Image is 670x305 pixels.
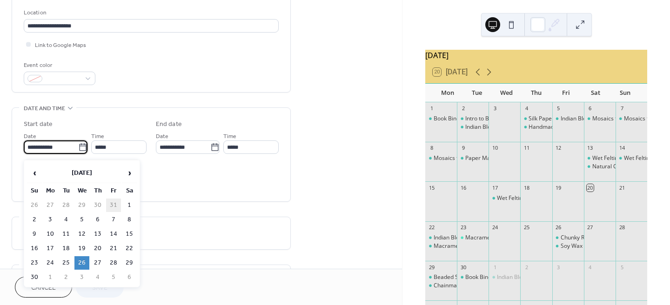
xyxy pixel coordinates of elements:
[74,199,89,212] td: 29
[460,224,467,231] div: 23
[74,213,89,226] td: 5
[90,256,105,270] td: 27
[27,271,42,284] td: 30
[428,224,435,231] div: 22
[616,115,647,123] div: Mosaics for Beginners
[428,145,435,152] div: 8
[491,224,498,231] div: 24
[428,105,435,112] div: 1
[59,184,74,198] th: Tu
[520,123,552,131] div: Handmade Recycled Paper
[457,234,489,242] div: Macrame Wall Art
[27,164,41,182] span: ‹
[551,84,581,102] div: Fri
[587,184,594,191] div: 20
[106,256,121,270] td: 28
[428,184,435,191] div: 15
[529,115,575,123] div: Silk Paper Making
[434,282,500,290] div: Chainmaille - Helmweave
[24,8,277,18] div: Location
[555,184,562,191] div: 19
[618,105,625,112] div: 7
[24,119,53,129] div: Start date
[15,277,72,298] button: Cancel
[27,242,42,255] td: 16
[43,242,58,255] td: 17
[552,242,584,250] div: Soy Wax Candles
[552,234,584,242] div: Chunky Rope Necklace
[74,256,89,270] td: 26
[434,242,494,250] div: Macrame Plant Hanger
[555,145,562,152] div: 12
[587,105,594,112] div: 6
[523,184,530,191] div: 18
[223,132,236,141] span: Time
[74,227,89,241] td: 12
[59,227,74,241] td: 11
[106,271,121,284] td: 5
[523,105,530,112] div: 4
[24,60,94,70] div: Event color
[497,194,550,202] div: Wet Felting - Flowers
[43,184,58,198] th: Mo
[523,224,530,231] div: 25
[90,184,105,198] th: Th
[425,273,457,281] div: Beaded Snowflake
[618,264,625,271] div: 5
[465,123,518,131] div: Indian Block Printing
[106,184,121,198] th: Fr
[122,256,137,270] td: 29
[465,115,530,123] div: Intro to Beaded Jewellery
[43,163,121,183] th: [DATE]
[90,242,105,255] td: 20
[43,227,58,241] td: 10
[59,256,74,270] td: 25
[489,194,520,202] div: Wet Felting - Flowers
[122,184,137,198] th: Sa
[27,199,42,212] td: 26
[616,154,647,162] div: Wet Felting - Pots & Bowls
[465,234,512,242] div: Macrame Wall Art
[425,154,457,162] div: Mosaics for Beginners
[122,199,137,212] td: 1
[74,184,89,198] th: We
[24,104,65,113] span: Date and time
[43,213,58,226] td: 3
[460,145,467,152] div: 9
[122,164,136,182] span: ›
[156,119,182,129] div: End date
[555,224,562,231] div: 26
[106,213,121,226] td: 7
[43,271,58,284] td: 1
[156,132,168,141] span: Date
[425,115,457,123] div: Book Binding - Casebinding
[618,184,625,191] div: 21
[523,145,530,152] div: 11
[555,264,562,271] div: 3
[59,199,74,212] td: 28
[90,227,105,241] td: 13
[106,199,121,212] td: 31
[428,264,435,271] div: 29
[522,84,551,102] div: Thu
[523,264,530,271] div: 2
[491,145,498,152] div: 10
[27,213,42,226] td: 2
[122,213,137,226] td: 8
[489,273,520,281] div: Indian Block Printing
[497,273,549,281] div: Indian Block Printing
[561,115,613,123] div: Indian Block Printing
[425,282,457,290] div: Chainmaille - Helmweave
[618,224,625,231] div: 28
[587,145,594,152] div: 13
[561,242,605,250] div: Soy Wax Candles
[584,163,616,171] div: Natural Cold Process Soap Making
[74,242,89,255] td: 19
[74,271,89,284] td: 3
[492,84,522,102] div: Wed
[460,184,467,191] div: 16
[90,213,105,226] td: 6
[457,123,489,131] div: Indian Block Printing
[457,115,489,123] div: Intro to Beaded Jewellery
